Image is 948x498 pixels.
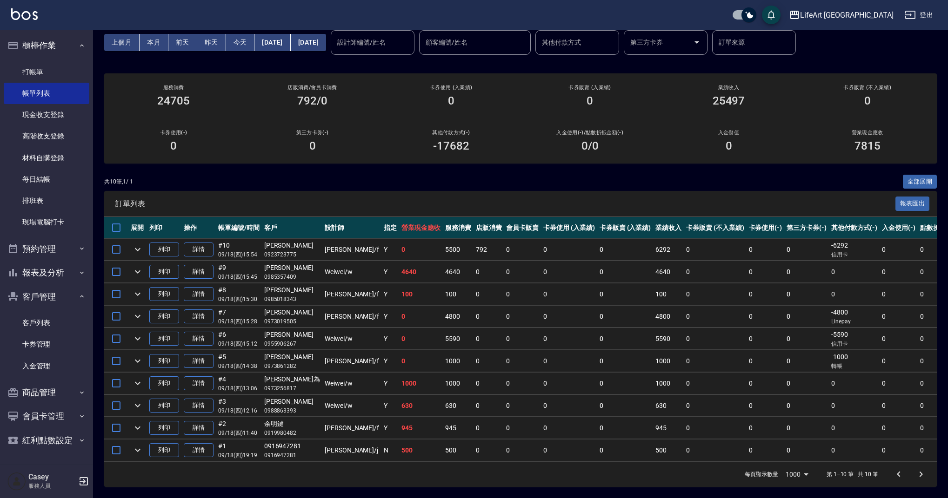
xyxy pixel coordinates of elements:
[443,350,474,372] td: 1000
[322,373,381,394] td: Weiwei /w
[184,242,214,257] a: 詳情
[4,237,89,261] button: 預約管理
[670,85,787,91] h2: 業績收入
[149,354,179,368] button: 列印
[4,312,89,334] a: 客戶列表
[597,395,654,417] td: 0
[4,211,89,233] a: 現場電腦打卡
[4,285,89,309] button: 客戶管理
[504,350,541,372] td: 0
[115,130,232,136] h2: 卡券使用(-)
[381,439,399,461] td: N
[829,283,880,305] td: 0
[474,261,504,283] td: 0
[474,328,504,350] td: 0
[747,417,785,439] td: 0
[541,328,597,350] td: 0
[4,104,89,125] a: 現金收支登錄
[747,217,785,239] th: 卡券使用(-)
[149,309,179,324] button: 列印
[713,94,745,107] h3: 25497
[504,328,541,350] td: 0
[784,217,829,239] th: 第三方卡券(-)
[149,421,179,435] button: 列印
[322,239,381,261] td: [PERSON_NAME] /f
[264,308,320,317] div: [PERSON_NAME]
[474,306,504,328] td: 0
[262,217,322,239] th: 客戶
[218,295,260,303] p: 09/18 (四) 15:30
[297,94,327,107] h3: 792/0
[684,261,746,283] td: 0
[381,283,399,305] td: Y
[128,217,147,239] th: 展開
[218,406,260,415] p: 09/18 (四) 12:16
[684,306,746,328] td: 0
[264,362,320,370] p: 0973861282
[226,34,255,51] button: 今天
[829,417,880,439] td: 0
[829,306,880,328] td: -4800
[131,399,145,413] button: expand row
[216,283,262,305] td: #8
[474,217,504,239] th: 店販消費
[880,395,918,417] td: 0
[131,332,145,346] button: expand row
[653,306,684,328] td: 4800
[443,283,474,305] td: 100
[784,306,829,328] td: 0
[541,439,597,461] td: 0
[4,261,89,285] button: 報表及分析
[381,350,399,372] td: Y
[684,395,746,417] td: 0
[4,61,89,83] a: 打帳單
[149,376,179,391] button: 列印
[474,350,504,372] td: 0
[4,428,89,452] button: 紅利點數設定
[504,439,541,461] td: 0
[381,417,399,439] td: Y
[864,94,871,107] h3: 0
[264,273,320,281] p: 0985357409
[218,384,260,393] p: 09/18 (四) 13:06
[254,85,370,91] h2: 店販消費 /會員卡消費
[399,239,443,261] td: 0
[399,373,443,394] td: 1000
[381,328,399,350] td: Y
[216,328,262,350] td: #6
[218,362,260,370] p: 09/18 (四) 14:38
[381,395,399,417] td: Y
[131,443,145,457] button: expand row
[581,139,599,152] h3: 0 /0
[747,350,785,372] td: 0
[4,355,89,377] a: 入金管理
[28,472,76,482] h5: Casey
[399,217,443,239] th: 營業現金應收
[131,354,145,368] button: expand row
[784,373,829,394] td: 0
[504,417,541,439] td: 0
[474,417,504,439] td: 0
[747,239,785,261] td: 0
[504,261,541,283] td: 0
[381,239,399,261] td: Y
[184,287,214,301] a: 詳情
[104,34,140,51] button: 上個月
[684,439,746,461] td: 0
[587,94,593,107] h3: 0
[140,34,168,51] button: 本月
[7,472,26,491] img: Person
[168,34,197,51] button: 前天
[504,373,541,394] td: 0
[784,283,829,305] td: 0
[532,130,648,136] h2: 入金使用(-) /點數折抵金額(-)
[541,350,597,372] td: 0
[264,406,320,415] p: 0988863393
[264,295,320,303] p: 0985018343
[747,328,785,350] td: 0
[784,395,829,417] td: 0
[264,250,320,259] p: 0923723775
[684,350,746,372] td: 0
[381,373,399,394] td: Y
[684,283,746,305] td: 0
